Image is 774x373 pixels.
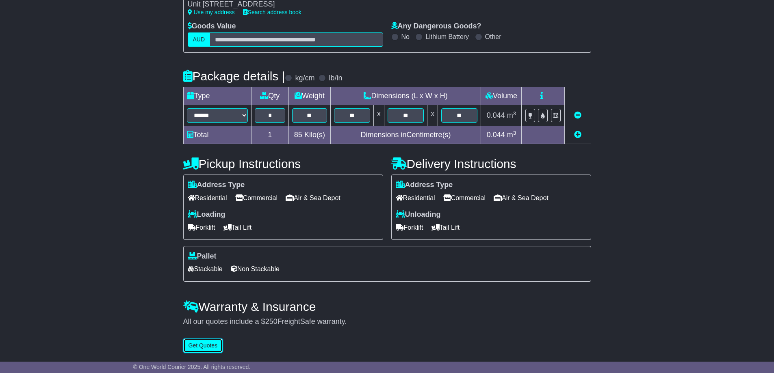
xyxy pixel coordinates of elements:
[133,364,251,370] span: © One World Courier 2025. All rights reserved.
[235,192,278,204] span: Commercial
[329,74,342,83] label: lb/in
[396,210,441,219] label: Unloading
[183,126,251,144] td: Total
[494,192,549,204] span: Air & Sea Depot
[251,87,289,105] td: Qty
[396,181,453,190] label: Address Type
[330,87,481,105] td: Dimensions (L x W x H)
[391,157,591,170] h4: Delivery Instructions
[507,131,516,139] span: m
[183,300,591,313] h4: Warranty & Insurance
[251,126,289,144] td: 1
[401,33,410,41] label: No
[231,263,280,275] span: Non Stackable
[183,69,285,83] h4: Package details |
[243,9,301,15] a: Search address book
[289,87,331,105] td: Weight
[513,110,516,116] sup: 3
[481,87,522,105] td: Volume
[574,111,581,119] a: Remove this item
[183,157,383,170] h4: Pickup Instructions
[188,32,210,47] label: AUD
[513,130,516,136] sup: 3
[373,105,384,126] td: x
[188,263,223,275] span: Stackable
[188,221,215,234] span: Forklift
[183,339,223,353] button: Get Quotes
[188,181,245,190] label: Address Type
[295,74,314,83] label: kg/cm
[427,105,438,126] td: x
[425,33,469,41] label: Lithium Battery
[188,192,227,204] span: Residential
[487,131,505,139] span: 0.044
[485,33,501,41] label: Other
[330,126,481,144] td: Dimensions in Centimetre(s)
[294,131,302,139] span: 85
[574,131,581,139] a: Add new item
[286,192,340,204] span: Air & Sea Depot
[188,9,235,15] a: Use my address
[183,87,251,105] td: Type
[223,221,252,234] span: Tail Lift
[391,22,481,31] label: Any Dangerous Goods?
[289,126,331,144] td: Kilo(s)
[396,221,423,234] span: Forklift
[443,192,486,204] span: Commercial
[431,221,460,234] span: Tail Lift
[188,252,217,261] label: Pallet
[396,192,435,204] span: Residential
[183,317,591,326] div: All our quotes include a $ FreightSafe warranty.
[487,111,505,119] span: 0.044
[188,22,236,31] label: Goods Value
[188,210,225,219] label: Loading
[507,111,516,119] span: m
[265,317,278,326] span: 250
